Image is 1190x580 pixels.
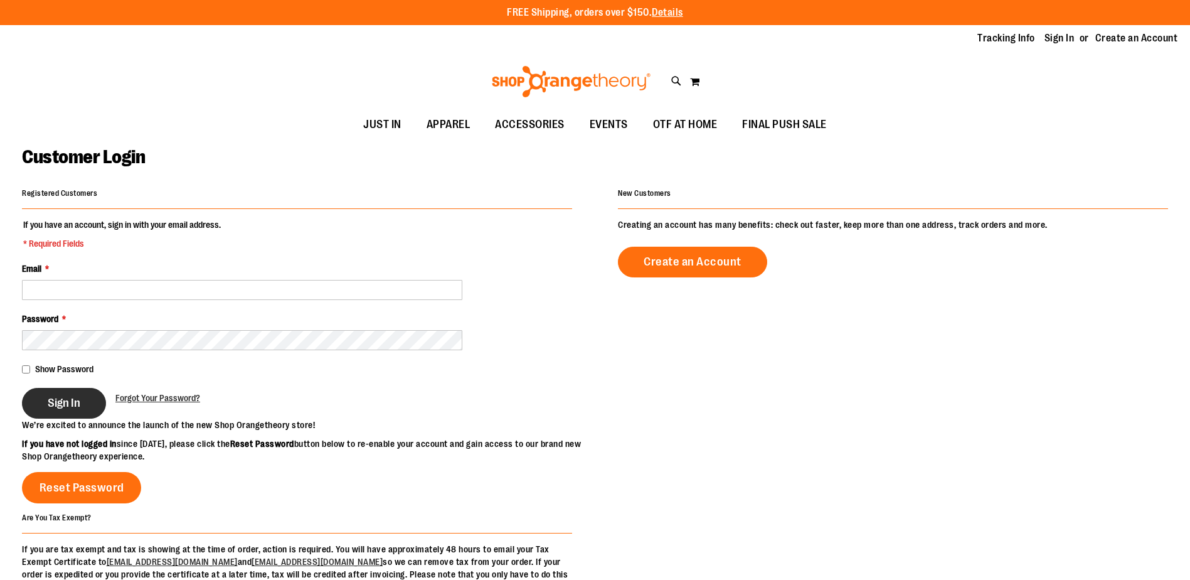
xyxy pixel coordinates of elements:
a: APPAREL [414,110,483,139]
span: APPAREL [427,110,470,139]
span: Show Password [35,364,93,374]
a: FINAL PUSH SALE [730,110,839,139]
strong: If you have not logged in [22,439,117,449]
span: FINAL PUSH SALE [742,110,827,139]
a: [EMAIL_ADDRESS][DOMAIN_NAME] [107,557,238,567]
span: Create an Account [644,255,741,269]
a: JUST IN [351,110,414,139]
a: [EMAIL_ADDRESS][DOMAIN_NAME] [252,557,383,567]
a: Create an Account [1095,31,1178,45]
p: FREE Shipping, orders over $150. [507,6,683,20]
p: Creating an account has many benefits: check out faster, keep more than one address, track orders... [618,218,1168,231]
span: * Required Fields [23,237,221,250]
img: Shop Orangetheory [490,66,652,97]
span: Forgot Your Password? [115,393,200,403]
a: Forgot Your Password? [115,392,200,404]
strong: Are You Tax Exempt? [22,513,92,522]
span: JUST IN [363,110,401,139]
strong: Registered Customers [22,189,97,198]
a: OTF AT HOME [640,110,730,139]
a: ACCESSORIES [482,110,577,139]
span: ACCESSORIES [495,110,565,139]
span: EVENTS [590,110,628,139]
span: Reset Password [40,481,124,495]
span: OTF AT HOME [653,110,718,139]
a: Reset Password [22,472,141,503]
p: since [DATE], please click the button below to re-enable your account and gain access to our bran... [22,438,595,463]
a: EVENTS [577,110,640,139]
span: Email [22,264,41,274]
a: Create an Account [618,247,767,277]
p: We’re excited to announce the launch of the new Shop Orangetheory store! [22,419,595,431]
strong: New Customers [618,189,671,198]
strong: Reset Password [230,439,294,449]
a: Sign In [1044,31,1075,45]
span: Sign In [48,396,80,410]
button: Sign In [22,388,106,419]
span: Password [22,314,58,324]
span: Customer Login [22,146,145,168]
a: Tracking Info [977,31,1035,45]
a: Details [652,7,683,18]
legend: If you have an account, sign in with your email address. [22,218,222,250]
